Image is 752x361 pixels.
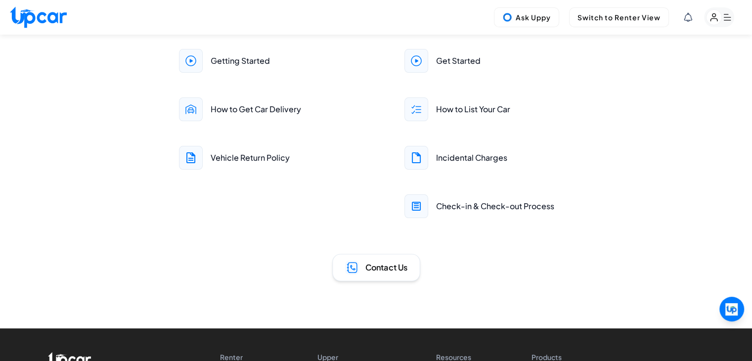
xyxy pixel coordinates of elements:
span: Check-in & Check-out Process [436,200,554,212]
button: Ask Uppy [494,7,559,27]
img: Upcar Logo [10,6,67,28]
img: Uppy [502,12,512,22]
button: Contact Us [332,254,420,281]
span: Contact Us [365,262,407,273]
span: How to List Your Car [436,103,510,115]
span: Get Started [436,55,481,67]
div: View Notifications [684,13,692,22]
span: How to Get Car Delivery [211,103,301,115]
button: Switch to Renter View [569,7,669,27]
span: Incidental Charges [436,152,507,164]
span: Getting Started [211,55,270,67]
span: Vehicle Return Policy [211,152,290,164]
img: Upcar Logo [725,303,738,316]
